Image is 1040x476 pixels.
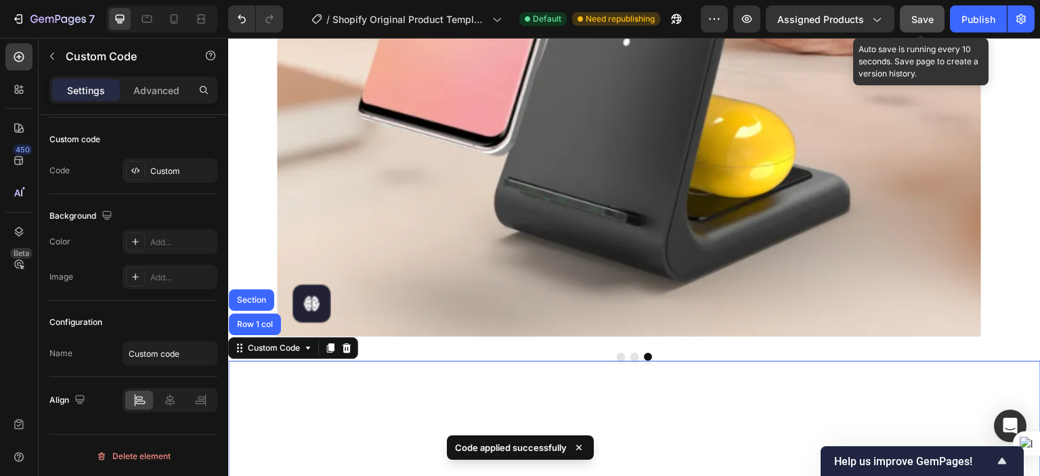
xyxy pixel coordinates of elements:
[133,83,179,98] p: Advanced
[834,455,994,468] span: Help us improve GemPages!
[961,12,995,26] div: Publish
[228,38,1040,476] iframe: Design area
[150,236,214,248] div: Add...
[49,446,217,467] button: Delete element
[49,165,70,177] div: Code
[49,391,88,410] div: Align
[49,207,115,225] div: Background
[389,315,397,323] button: Dot
[994,410,1026,442] div: Open Intercom Messenger
[66,48,181,64] p: Custom Code
[17,304,74,316] div: Custom Code
[416,315,424,323] button: Dot
[49,316,102,328] div: Configuration
[402,315,410,323] button: Dot
[49,347,72,360] div: Name
[533,13,561,25] span: Default
[950,5,1007,33] button: Publish
[586,13,655,25] span: Need republishing
[6,282,47,290] div: Row 1 col
[49,271,73,283] div: Image
[6,258,41,266] div: Section
[150,272,214,284] div: Add...
[911,14,934,25] span: Save
[777,12,864,26] span: Assigned Products
[150,165,214,177] div: Custom
[834,453,1010,469] button: Show survey - Help us improve GemPages!
[67,83,105,98] p: Settings
[326,12,330,26] span: /
[332,12,487,26] span: Shopify Original Product Template
[900,5,945,33] button: Save
[5,5,101,33] button: 7
[89,11,95,27] p: 7
[228,5,283,33] div: Undo/Redo
[766,5,894,33] button: Assigned Products
[49,133,100,146] div: Custom code
[49,236,70,248] div: Color
[455,441,567,454] p: Code applied successfully
[96,448,171,464] div: Delete element
[10,248,32,259] div: Beta
[13,144,32,155] div: 450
